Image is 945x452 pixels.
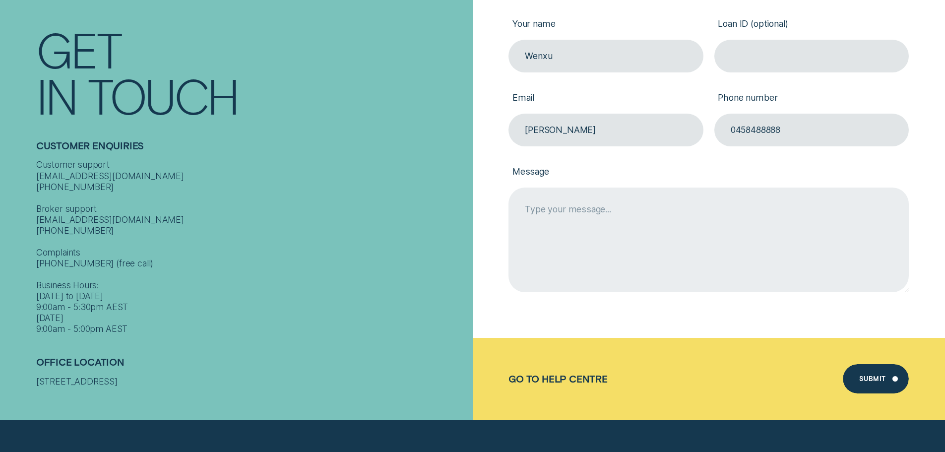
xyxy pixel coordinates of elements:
div: [STREET_ADDRESS] [36,376,467,387]
label: Email [508,83,703,114]
label: Your name [508,9,703,40]
h2: Office Location [36,356,467,376]
button: Submit [843,364,909,394]
h2: Customer Enquiries [36,140,467,160]
label: Message [508,157,909,188]
label: Loan ID (optional) [714,9,909,40]
h1: Get In Touch [36,26,467,118]
div: Customer support [EMAIL_ADDRESS][DOMAIN_NAME] [PHONE_NUMBER] Broker support [EMAIL_ADDRESS][DOMAI... [36,159,467,334]
label: Phone number [714,83,909,114]
a: Go to Help Centre [508,373,608,385]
